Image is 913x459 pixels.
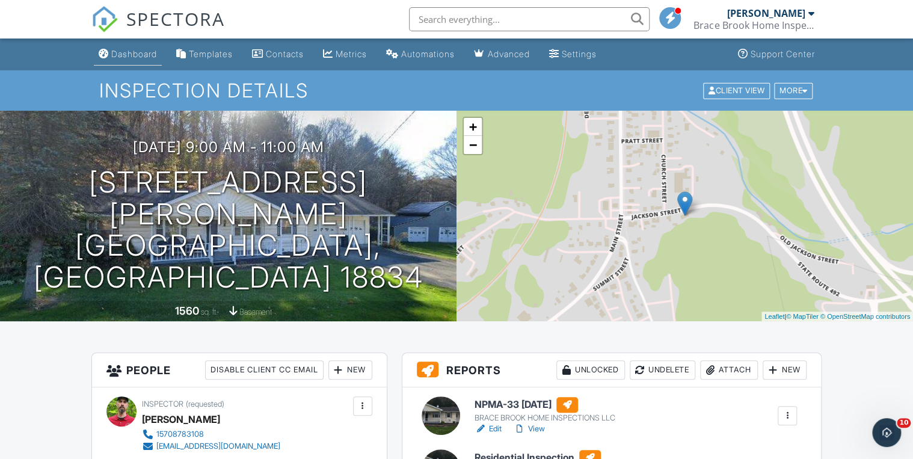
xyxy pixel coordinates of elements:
a: Leaflet [764,313,784,320]
div: Disable Client CC Email [205,360,324,380]
div: Client View [703,82,770,99]
a: Zoom in [464,118,482,136]
div: Support Center [750,49,814,59]
img: The Best Home Inspection Software - Spectora [91,6,118,32]
a: Client View [702,85,773,94]
a: Advanced [469,43,535,66]
span: (requested) [186,399,224,408]
input: Search everything... [409,7,650,31]
div: Advanced [488,49,530,59]
a: [EMAIL_ADDRESS][DOMAIN_NAME] [142,440,280,452]
span: basement [239,307,272,316]
div: New [763,360,807,380]
a: Metrics [318,43,372,66]
a: Dashboard [94,43,162,66]
div: 15708783108 [156,430,204,439]
div: 1560 [175,304,199,317]
div: Undelete [630,360,695,380]
span: sq. ft. [201,307,218,316]
h6: NPMA-33 [DATE] [475,397,615,413]
a: Automations (Basic) [381,43,460,66]
span: 10 [897,418,911,428]
h1: [STREET_ADDRESS][PERSON_NAME] [GEOGRAPHIC_DATA], [GEOGRAPHIC_DATA] 18834 [19,167,437,294]
h1: Inspection Details [99,80,814,101]
a: © MapTiler [786,313,819,320]
div: Templates [189,49,233,59]
a: Support Center [733,43,819,66]
a: Zoom out [464,136,482,154]
h3: [DATE] 9:00 am - 11:00 am [133,139,324,155]
a: Templates [171,43,238,66]
div: More [774,82,813,99]
a: Settings [544,43,601,66]
div: Attach [700,360,758,380]
a: © OpenStreetMap contributors [820,313,910,320]
span: Inspector [142,399,183,408]
span: SPECTORA [126,6,225,31]
div: Dashboard [111,49,157,59]
div: | [761,312,913,322]
div: [EMAIL_ADDRESS][DOMAIN_NAME] [156,442,280,451]
div: Settings [562,49,597,59]
div: New [328,360,372,380]
div: Contacts [266,49,304,59]
a: 15708783108 [142,428,280,440]
div: BRACE BROOK HOME INSPECTIONS LLC [475,413,615,423]
h3: People [92,353,387,387]
a: Contacts [247,43,309,66]
div: [PERSON_NAME] [727,7,805,19]
a: View [514,423,545,435]
h3: Reports [402,353,821,387]
a: Edit [475,423,502,435]
div: Metrics [336,49,367,59]
a: SPECTORA [91,16,225,42]
iframe: Intercom live chat [872,418,901,447]
div: Brace Brook Home Inspections LLC. [693,19,814,31]
a: NPMA-33 [DATE] BRACE BROOK HOME INSPECTIONS LLC [475,397,615,424]
div: Automations [401,49,455,59]
div: [PERSON_NAME] [142,410,220,428]
div: Unlocked [556,360,625,380]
